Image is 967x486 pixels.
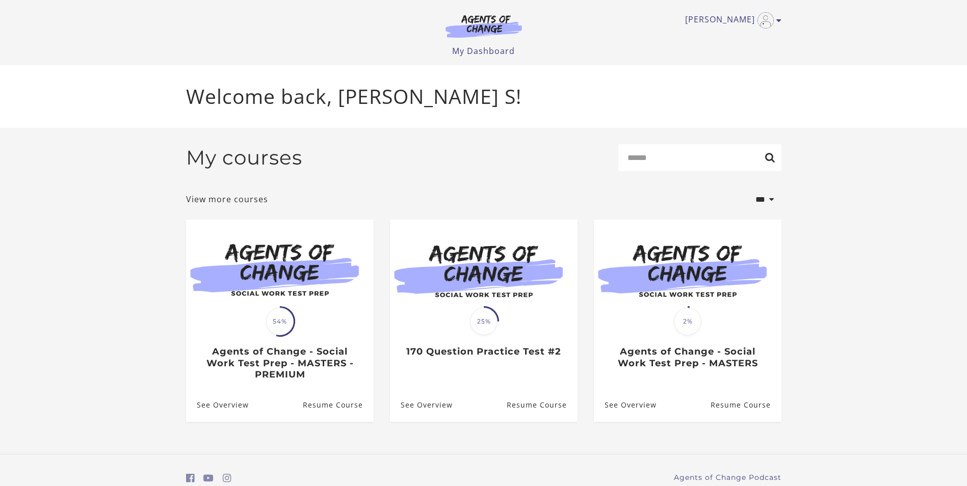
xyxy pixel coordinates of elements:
a: Agents of Change - Social Work Test Prep - MASTERS - PREMIUM: See Overview [186,388,249,421]
i: https://www.facebook.com/groups/aswbtestprep (Open in a new window) [186,473,195,483]
a: My Dashboard [452,45,515,57]
a: View more courses [186,193,268,205]
a: 170 Question Practice Test #2: See Overview [390,388,453,421]
h3: Agents of Change - Social Work Test Prep - MASTERS - PREMIUM [197,346,362,381]
a: Agents of Change Podcast [674,472,781,483]
a: Agents of Change - Social Work Test Prep - MASTERS: Resume Course [710,388,781,421]
a: https://www.facebook.com/groups/aswbtestprep (Open in a new window) [186,471,195,485]
span: 54% [266,308,294,335]
h2: My courses [186,146,302,170]
a: https://www.instagram.com/agentsofchangeprep/ (Open in a new window) [223,471,231,485]
h3: Agents of Change - Social Work Test Prep - MASTERS [605,346,770,369]
a: Toggle menu [685,12,776,29]
a: https://www.youtube.com/c/AgentsofChangeTestPrepbyMeaganMitchell (Open in a new window) [203,471,214,485]
a: Agents of Change - Social Work Test Prep - MASTERS: See Overview [594,388,657,421]
img: Agents of Change Logo [435,14,533,38]
a: 170 Question Practice Test #2: Resume Course [506,388,577,421]
i: https://www.youtube.com/c/AgentsofChangeTestPrepbyMeaganMitchell (Open in a new window) [203,473,214,483]
span: 2% [674,308,701,335]
i: https://www.instagram.com/agentsofchangeprep/ (Open in a new window) [223,473,231,483]
h3: 170 Question Practice Test #2 [401,346,566,358]
a: Agents of Change - Social Work Test Prep - MASTERS - PREMIUM: Resume Course [302,388,373,421]
span: 25% [470,308,498,335]
p: Welcome back, [PERSON_NAME] S! [186,82,781,112]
